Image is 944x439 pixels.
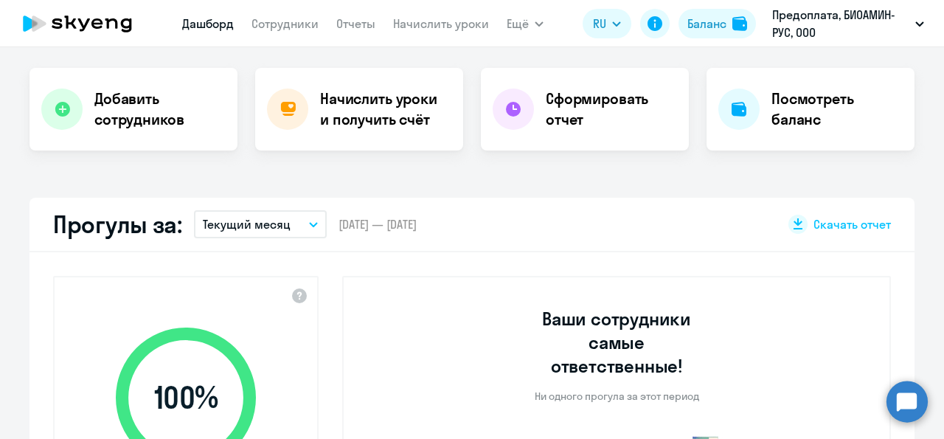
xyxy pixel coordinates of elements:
a: Начислить уроки [393,16,489,31]
a: Дашборд [182,16,234,31]
img: balance [732,16,747,31]
span: [DATE] — [DATE] [339,216,417,232]
span: 100 % [101,380,271,415]
span: Скачать отчет [813,216,891,232]
h2: Прогулы за: [53,210,182,239]
h4: Начислить уроки и получить счёт [320,89,448,130]
p: Предоплата, БИОАМИН-РУС, ООО [772,6,909,41]
button: Балансbalance [678,9,756,38]
h4: Сформировать отчет [546,89,677,130]
button: Текущий месяц [194,210,327,238]
p: Ни одного прогула за этот период [535,390,699,403]
h4: Посмотреть баланс [771,89,903,130]
span: Ещё [507,15,529,32]
button: RU [583,9,631,38]
span: RU [593,15,606,32]
h4: Добавить сотрудников [94,89,226,130]
p: Текущий месяц [203,215,291,233]
h3: Ваши сотрудники самые ответственные! [522,307,712,378]
a: Сотрудники [251,16,319,31]
button: Ещё [507,9,544,38]
div: Баланс [687,15,726,32]
button: Предоплата, БИОАМИН-РУС, ООО [765,6,931,41]
a: Отчеты [336,16,375,31]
